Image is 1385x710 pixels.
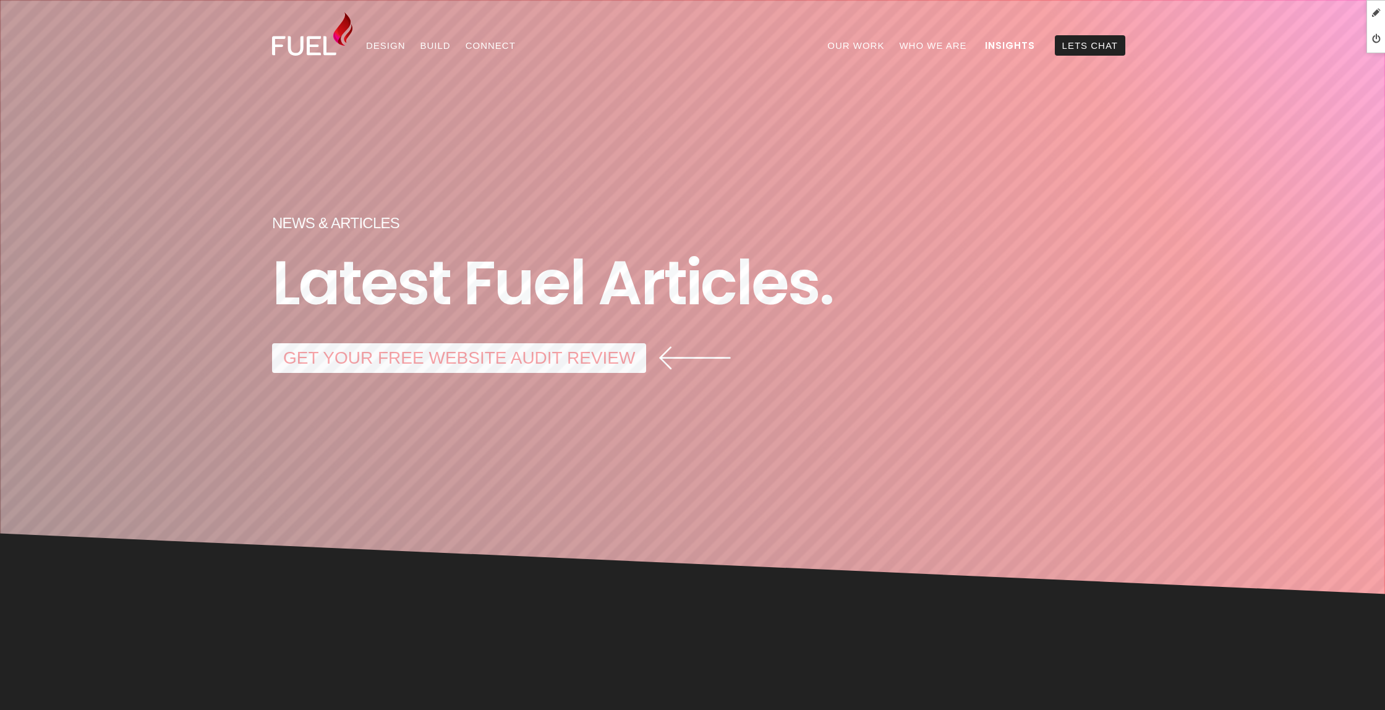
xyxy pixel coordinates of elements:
[359,35,413,56] a: Design
[413,35,458,56] a: Build
[272,12,352,56] img: Fuel Design Ltd - Website design and development company in North Shore, Auckland
[458,35,523,56] a: Connect
[978,35,1042,56] a: Insights
[1055,35,1125,56] a: Lets Chat
[892,35,974,56] a: Who We Are
[820,35,892,56] a: Our Work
